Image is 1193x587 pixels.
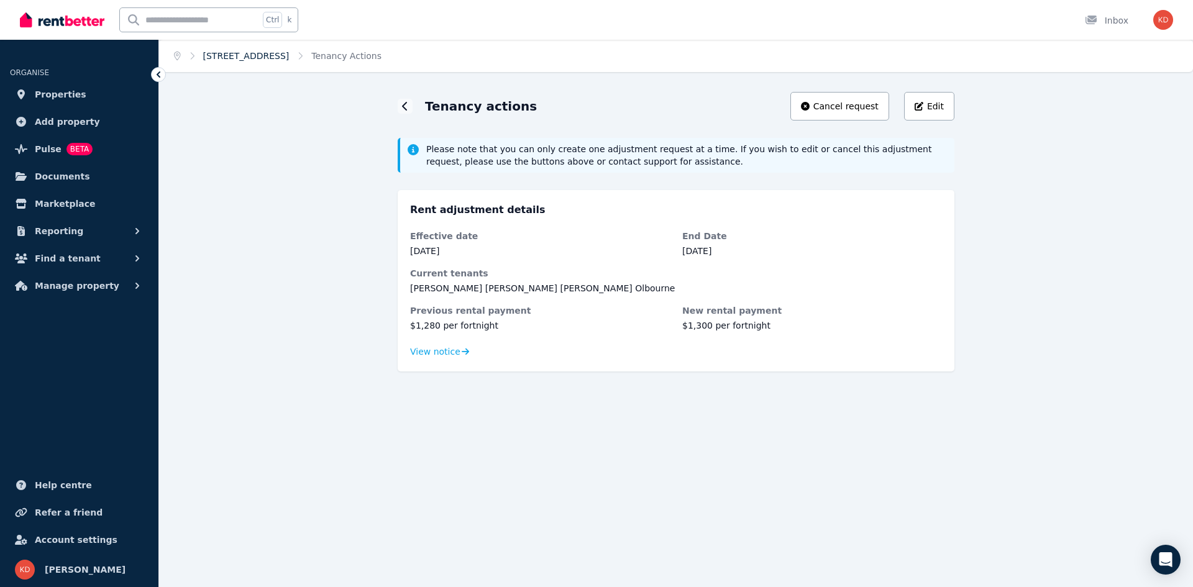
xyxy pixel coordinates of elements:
[10,500,149,525] a: Refer a friend
[410,202,942,217] h3: Rent adjustment details
[35,114,100,129] span: Add property
[1153,10,1173,30] img: Kay Dhami
[35,169,90,184] span: Documents
[410,345,460,358] span: View notice
[35,532,117,547] span: Account settings
[790,92,889,121] button: Cancel request
[10,219,149,243] button: Reporting
[410,282,942,294] dd: [PERSON_NAME] [PERSON_NAME] [PERSON_NAME] Olbourne
[927,100,944,112] span: Edit
[410,230,670,242] dt: Effective date
[682,319,942,332] dd: $1,300 per fortnight
[813,100,879,112] span: Cancel request
[10,273,149,298] button: Manage property
[410,304,670,317] dt: Previous rental payment
[10,82,149,107] a: Properties
[35,87,86,102] span: Properties
[35,278,119,293] span: Manage property
[263,12,282,28] span: Ctrl
[1151,545,1181,575] div: Open Intercom Messenger
[10,473,149,498] a: Help centre
[425,98,537,115] h1: Tenancy actions
[410,245,670,257] dd: [DATE]
[682,245,942,257] dd: [DATE]
[1085,14,1128,27] div: Inbox
[45,562,126,577] span: [PERSON_NAME]
[35,196,95,211] span: Marketplace
[682,304,942,317] dt: New rental payment
[10,164,149,189] a: Documents
[15,560,35,580] img: Kay Dhami
[904,92,954,121] button: Edit
[287,15,291,25] span: k
[66,143,93,155] span: BETA
[10,191,149,216] a: Marketplace
[20,11,104,29] img: RentBetter
[10,109,149,134] a: Add property
[159,40,396,72] nav: Breadcrumb
[35,251,101,266] span: Find a tenant
[10,527,149,552] a: Account settings
[35,478,92,493] span: Help centre
[10,246,149,271] button: Find a tenant
[682,230,942,242] dt: End Date
[410,319,670,332] dd: $1,280 per fortnight
[35,142,62,157] span: Pulse
[10,137,149,162] a: PulseBETA
[426,143,947,168] span: Please note that you can only create one adjustment request at a time. If you wish to edit or can...
[35,505,103,520] span: Refer a friend
[203,51,290,61] a: [STREET_ADDRESS]
[35,224,83,239] span: Reporting
[410,267,942,280] dt: Current tenants
[410,345,469,358] div: View notice
[10,68,49,77] span: ORGANISE
[311,50,382,62] span: Tenancy Actions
